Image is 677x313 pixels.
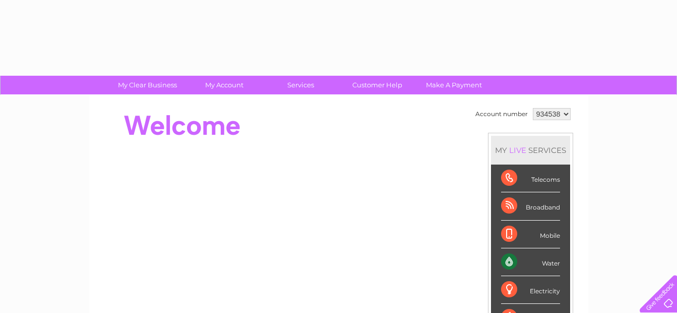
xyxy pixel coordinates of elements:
a: My Account [182,76,266,94]
a: Make A Payment [412,76,496,94]
div: Electricity [501,276,560,304]
div: Telecoms [501,165,560,192]
a: Services [259,76,342,94]
div: Broadband [501,192,560,220]
div: Water [501,248,560,276]
div: Mobile [501,221,560,248]
div: MY SERVICES [491,136,570,165]
div: LIVE [507,145,528,155]
a: Customer Help [336,76,419,94]
td: Account number [473,106,530,123]
a: My Clear Business [106,76,189,94]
